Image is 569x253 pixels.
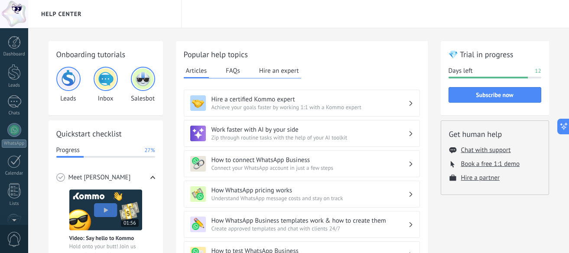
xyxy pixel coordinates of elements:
[449,129,541,139] h2: Get human help
[56,49,155,60] h2: Onboarding tutorials
[56,67,81,103] div: Leads
[211,134,408,141] span: Zip through routine tasks with the help of your AI toolkit
[131,67,155,103] div: Salesbot
[476,92,513,98] span: Subscribe now
[461,146,511,154] button: Chat with support
[2,83,27,88] div: Leads
[2,201,27,207] div: Lists
[224,64,242,77] button: FAQs
[211,156,408,164] h3: How to connect WhatsApp Business
[56,128,155,139] h2: Quickstart checklist
[461,174,500,182] button: Hire a partner
[535,67,541,75] span: 12
[69,189,142,230] img: Meet video
[144,146,155,155] span: 27%
[56,146,80,155] span: Progress
[94,67,118,103] div: Inbox
[449,67,473,75] span: Days left
[184,64,209,78] button: Articles
[211,104,408,111] span: Achieve your goals faster by working 1:1 with a Kommo expert
[211,95,408,104] h3: Hire a certified Kommo expert
[449,49,541,60] h2: 💎 Trial in progress
[257,64,301,77] button: Hire an expert
[69,234,134,242] span: Video: Say hello to Kommo
[2,110,27,116] div: Chats
[449,87,541,103] button: Subscribe now
[211,225,408,232] span: Create approved templates and chat with clients 24/7
[68,173,131,182] span: Meet [PERSON_NAME]
[2,171,27,176] div: Calendar
[211,126,408,134] h3: Work faster with AI by your side
[211,217,408,225] h3: How WhatsApp Business templates work & how to create them
[211,186,408,195] h3: How WhatsApp pricing works
[461,160,520,168] button: Book a free 1:1 demo
[184,49,420,60] h2: Popular help topics
[2,139,26,148] div: WhatsApp
[211,195,408,202] span: Understand WhatsApp message costs and stay on track
[211,164,408,172] span: Connect your WhatsApp account in just a few steps
[2,52,27,57] div: Dashboard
